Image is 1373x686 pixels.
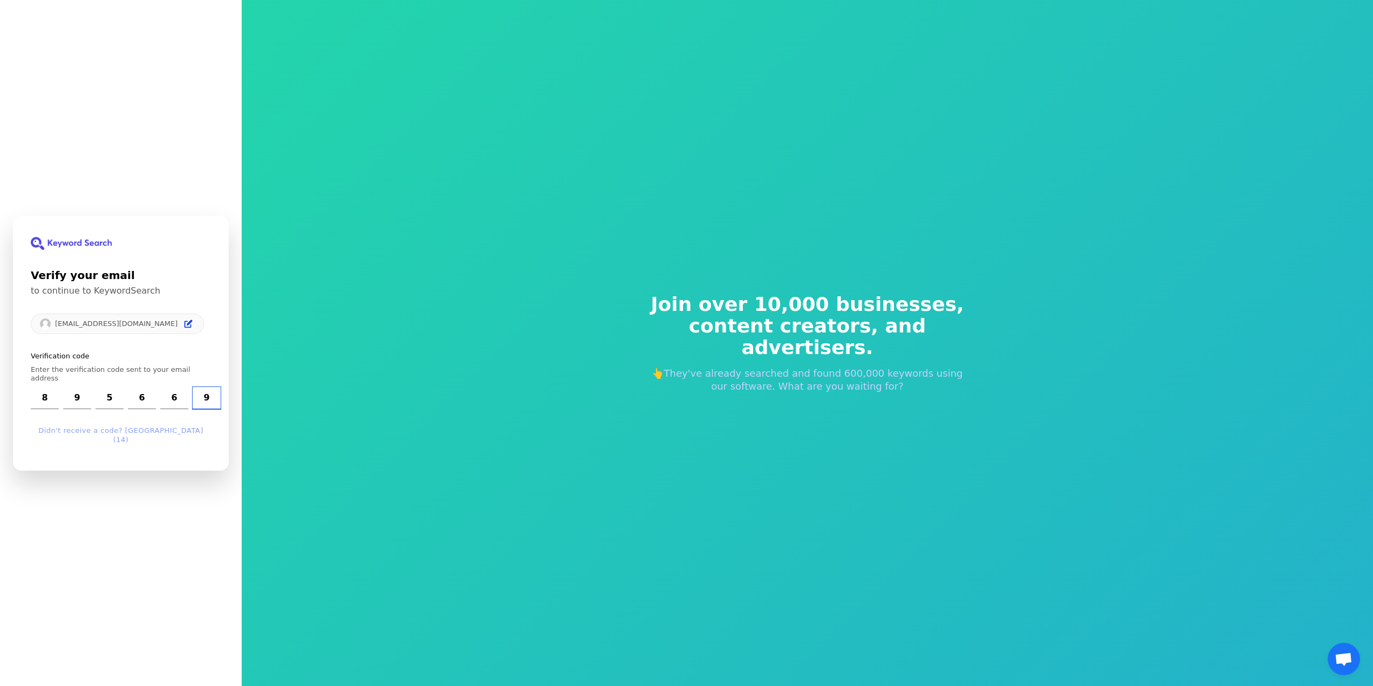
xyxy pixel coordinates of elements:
input: Enter verification code. Digit 1 [31,387,59,409]
p: 👆They've already searched and found 600,000 keywords using our software. What are you waiting for? [644,367,972,393]
input: Digit 3 [95,387,124,409]
button: Edit [182,317,195,330]
a: Open chat [1328,643,1360,675]
input: Digit 4 [128,387,156,409]
p: Enter the verification code sent to your email address [31,365,211,383]
span: Join over 10,000 businesses, [644,294,972,315]
p: Verification code [31,351,211,361]
h1: Verify your email [31,267,211,283]
img: KeywordSearch [31,237,112,250]
span: content creators, and advertisers. [644,315,972,358]
input: Digit 5 [160,387,188,409]
input: Digit 2 [63,387,91,409]
p: [EMAIL_ADDRESS][DOMAIN_NAME] [55,319,177,328]
input: Digit 6 [193,387,221,409]
p: to continue to KeywordSearch [31,286,211,296]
